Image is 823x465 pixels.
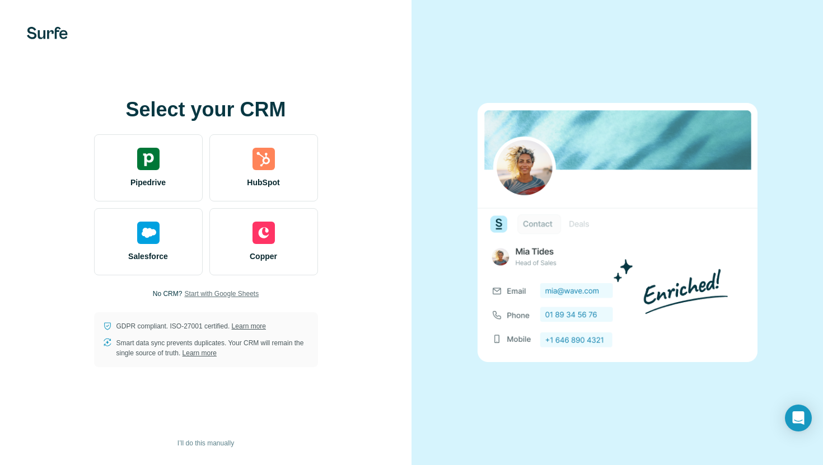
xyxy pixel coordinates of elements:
[94,98,318,121] h1: Select your CRM
[177,438,234,448] span: I’ll do this manually
[252,222,275,244] img: copper's logo
[478,103,757,362] img: none image
[116,321,266,331] p: GDPR compliant. ISO-27001 certified.
[116,338,309,358] p: Smart data sync prevents duplicates. Your CRM will remain the single source of truth.
[27,27,68,39] img: Surfe's logo
[170,435,242,452] button: I’ll do this manually
[153,289,183,299] p: No CRM?
[137,148,160,170] img: pipedrive's logo
[130,177,166,188] span: Pipedrive
[252,148,275,170] img: hubspot's logo
[250,251,277,262] span: Copper
[128,251,168,262] span: Salesforce
[184,289,259,299] button: Start with Google Sheets
[785,405,812,431] div: Open Intercom Messenger
[137,222,160,244] img: salesforce's logo
[183,349,217,357] a: Learn more
[247,177,279,188] span: HubSpot
[232,322,266,330] a: Learn more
